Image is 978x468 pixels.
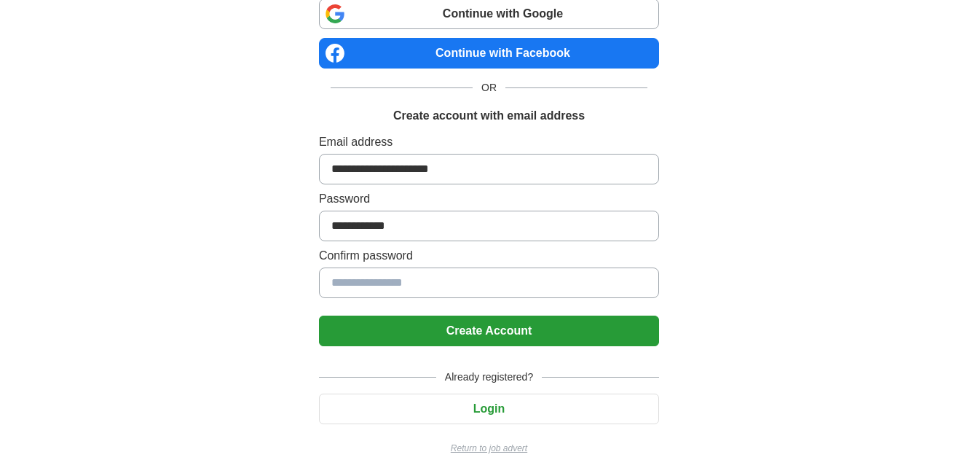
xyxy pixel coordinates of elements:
button: Login [319,394,659,424]
h1: Create account with email address [393,107,585,125]
button: Create Account [319,316,659,346]
a: Return to job advert [319,442,659,455]
a: Login [319,402,659,415]
span: Already registered? [436,370,542,385]
label: Confirm password [319,247,659,265]
a: Continue with Facebook [319,38,659,69]
label: Password [319,190,659,208]
span: OR [473,80,505,95]
label: Email address [319,133,659,151]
